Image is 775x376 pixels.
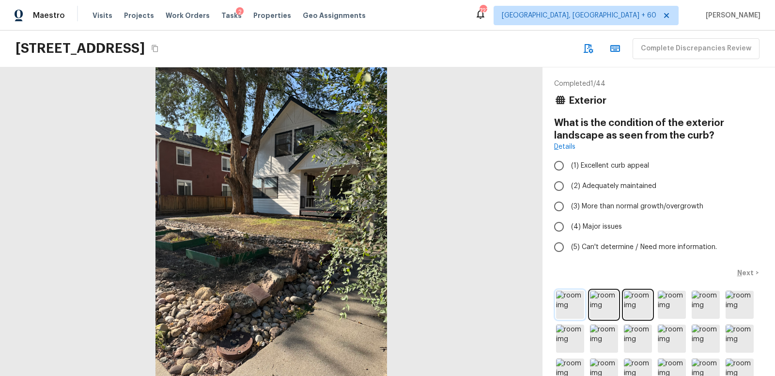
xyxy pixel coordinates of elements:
span: [PERSON_NAME] [702,11,760,20]
span: (1) Excellent curb appeal [571,161,649,171]
button: Copy Address [149,42,161,55]
span: Visits [93,11,112,20]
img: room img [624,325,652,353]
span: Geo Assignments [303,11,366,20]
span: Work Orders [166,11,210,20]
span: (5) Can't determine / Need more information. [571,242,717,252]
span: (3) More than normal growth/overgrowth [571,202,703,211]
span: (4) Major issues [571,222,622,232]
img: room img [658,325,686,353]
span: Tasks [221,12,242,19]
h4: Exterior [569,94,606,107]
img: room img [556,291,584,319]
img: room img [692,325,720,353]
span: (2) Adequately maintained [571,181,656,191]
img: room img [624,291,652,319]
img: room img [726,291,754,319]
div: 2 [236,7,244,17]
span: [GEOGRAPHIC_DATA], [GEOGRAPHIC_DATA] + 60 [502,11,656,20]
span: Properties [253,11,291,20]
div: 727 [480,6,486,16]
a: Details [554,142,575,152]
h4: What is the condition of the exterior landscape as seen from the curb? [554,117,763,142]
span: Projects [124,11,154,20]
img: room img [726,325,754,353]
img: room img [658,291,686,319]
h2: [STREET_ADDRESS] [15,40,145,57]
p: Completed 1 / 44 [554,79,763,89]
img: room img [590,325,618,353]
img: room img [590,291,618,319]
img: room img [692,291,720,319]
span: Maestro [33,11,65,20]
img: room img [556,325,584,353]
